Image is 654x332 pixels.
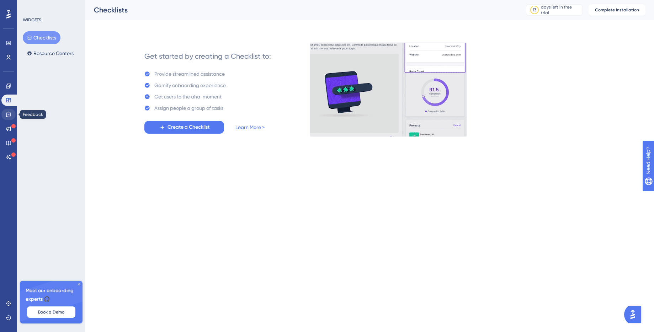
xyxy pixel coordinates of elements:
[154,104,223,112] div: Assign people a group of tasks
[310,42,467,137] img: e28e67207451d1beac2d0b01ddd05b56.gif
[23,47,78,60] button: Resource Centers
[595,7,639,13] span: Complete Installation
[27,306,75,318] button: Book a Demo
[154,81,226,90] div: Gamify onbaording experience
[154,92,222,101] div: Get users to the aha-moment
[38,309,64,315] span: Book a Demo
[168,123,209,132] span: Create a Checklist
[94,5,508,15] div: Checklists
[23,17,41,23] div: WIDGETS
[533,7,536,13] div: 13
[235,123,265,132] a: Learn More >
[154,70,225,78] div: Provide streamlined assistance
[17,2,44,10] span: Need Help?
[144,51,271,61] div: Get started by creating a Checklist to:
[541,4,580,16] div: days left in free trial
[23,31,60,44] button: Checklists
[624,304,645,325] iframe: UserGuiding AI Assistant Launcher
[144,121,224,134] button: Create a Checklist
[26,287,77,304] span: Meet our onboarding experts 🎧
[589,4,645,16] button: Complete Installation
